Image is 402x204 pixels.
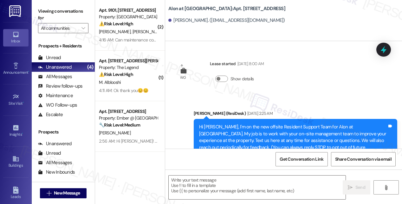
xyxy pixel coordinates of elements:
span: M. Alblooshi [99,79,121,85]
div: 4:11 AM: Ok thank you😊😊 [99,88,148,93]
div: Review follow-ups [38,83,82,90]
div: Apt. [STREET_ADDRESS] [99,108,158,115]
label: Show details [230,76,254,82]
i:  [384,185,388,190]
label: Viewing conversations for [38,6,88,23]
strong: 🔧 Risk Level: Medium [99,122,140,128]
div: Property: Ember @ [GEOGRAPHIC_DATA] [99,115,158,121]
span: [PERSON_NAME] [99,130,131,136]
img: ResiDesk Logo [9,5,22,17]
button: New Message [40,188,87,198]
a: Buildings [3,153,29,170]
a: Site Visit • [3,91,29,108]
span: • [28,69,29,74]
span: • [22,131,23,136]
div: Hi [PERSON_NAME], I'm on the new offsite Resident Support Team for Alon at [GEOGRAPHIC_DATA]. My ... [199,124,387,158]
div: Property: The Legend [99,64,158,71]
a: Leads [3,185,29,202]
div: [PERSON_NAME]. ([EMAIL_ADDRESS][DOMAIN_NAME]) [168,17,285,24]
i:  [348,185,353,190]
div: Property: [GEOGRAPHIC_DATA] [99,14,158,20]
span: Get Conversation Link [280,156,323,163]
input: All communities [41,23,78,33]
div: Lease started [210,60,264,69]
span: [PERSON_NAME] [99,29,133,34]
div: Maintenance [38,92,73,99]
span: New Message [54,190,80,196]
i:  [47,191,51,196]
div: Apt. [STREET_ADDRESS][PERSON_NAME] [99,58,158,64]
strong: ⚠️ Risk Level: High [99,71,133,77]
div: Unread [38,54,61,61]
a: Inbox [3,29,29,46]
div: Unread [38,150,61,157]
div: [PERSON_NAME] (ResiDesk) [194,110,397,119]
button: Get Conversation Link [276,152,327,166]
div: 4:16 AM: Can maintenance come [DATE]? [99,37,174,43]
div: All Messages [38,73,72,80]
b: Alon at [GEOGRAPHIC_DATA]: Apt. [STREET_ADDRESS] [168,5,285,12]
button: Share Conversation via email [331,152,396,166]
span: Send [355,184,365,191]
strong: ⚠️ Risk Level: High [99,21,133,27]
div: Apt. 9101, [STREET_ADDRESS] [99,7,158,14]
div: Unanswered [38,64,72,71]
div: New Inbounds [38,169,75,176]
div: WO [180,74,186,81]
span: • [23,100,24,105]
div: WO Follow-ups [38,102,77,108]
div: Prospects + Residents [32,43,95,49]
i:  [81,26,85,31]
button: Send [343,180,370,195]
span: [PERSON_NAME] [133,29,164,34]
a: Insights • [3,122,29,139]
div: (4) [86,62,95,72]
span: Share Conversation via email [335,156,392,163]
div: Unanswered [38,140,72,147]
div: [DATE] 2:25 AM [246,110,273,117]
div: Escalate [38,111,63,118]
div: All Messages [38,159,72,166]
div: Prospects [32,129,95,135]
div: [DATE] 8:00 AM [236,60,264,67]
